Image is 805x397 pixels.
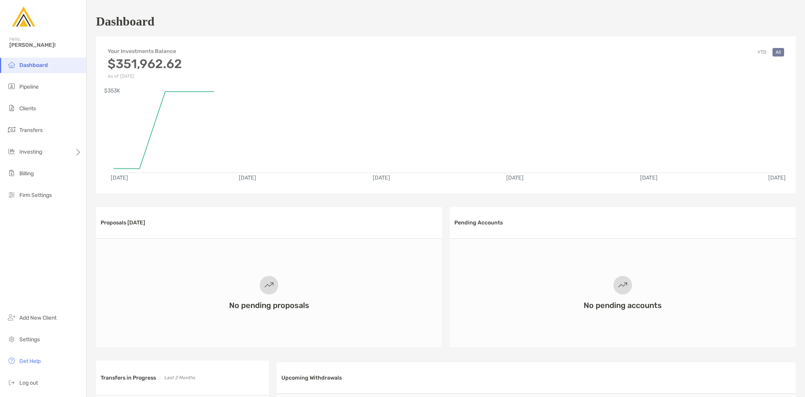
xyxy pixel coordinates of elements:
img: billing icon [7,168,16,178]
h3: No pending accounts [584,301,662,310]
h3: Proposals [DATE] [101,219,145,226]
h3: $351,962.62 [108,56,182,71]
text: [DATE] [768,175,786,181]
img: add_new_client icon [7,313,16,322]
button: YTD [754,48,769,56]
text: [DATE] [373,175,390,181]
span: Log out [19,380,38,386]
span: Add New Client [19,315,57,321]
h3: Pending Accounts [454,219,503,226]
img: get-help icon [7,356,16,365]
span: Dashboard [19,62,48,68]
span: Pipeline [19,84,39,90]
p: Last 2 Months [164,373,195,383]
span: Transfers [19,127,43,133]
span: Billing [19,170,34,177]
h3: Transfers in Progress [101,375,156,381]
img: clients icon [7,103,16,113]
p: As of [DATE] [108,74,182,79]
img: firm-settings icon [7,190,16,199]
h3: No pending proposals [229,301,309,310]
img: investing icon [7,147,16,156]
button: All [772,48,784,56]
img: transfers icon [7,125,16,134]
span: Firm Settings [19,192,52,198]
h3: Upcoming Withdrawals [281,375,342,381]
h1: Dashboard [96,14,154,29]
span: Clients [19,105,36,112]
text: $353K [104,87,120,94]
span: Settings [19,336,40,343]
span: Get Help [19,358,41,364]
text: [DATE] [239,175,256,181]
img: settings icon [7,334,16,344]
img: logout icon [7,378,16,387]
img: dashboard icon [7,60,16,69]
span: Investing [19,149,42,155]
text: [DATE] [640,175,658,181]
img: Zoe Logo [9,3,37,31]
text: [DATE] [111,175,128,181]
img: pipeline icon [7,82,16,91]
h4: Your Investments Balance [108,48,182,55]
text: [DATE] [506,175,524,181]
span: [PERSON_NAME]! [9,42,82,48]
